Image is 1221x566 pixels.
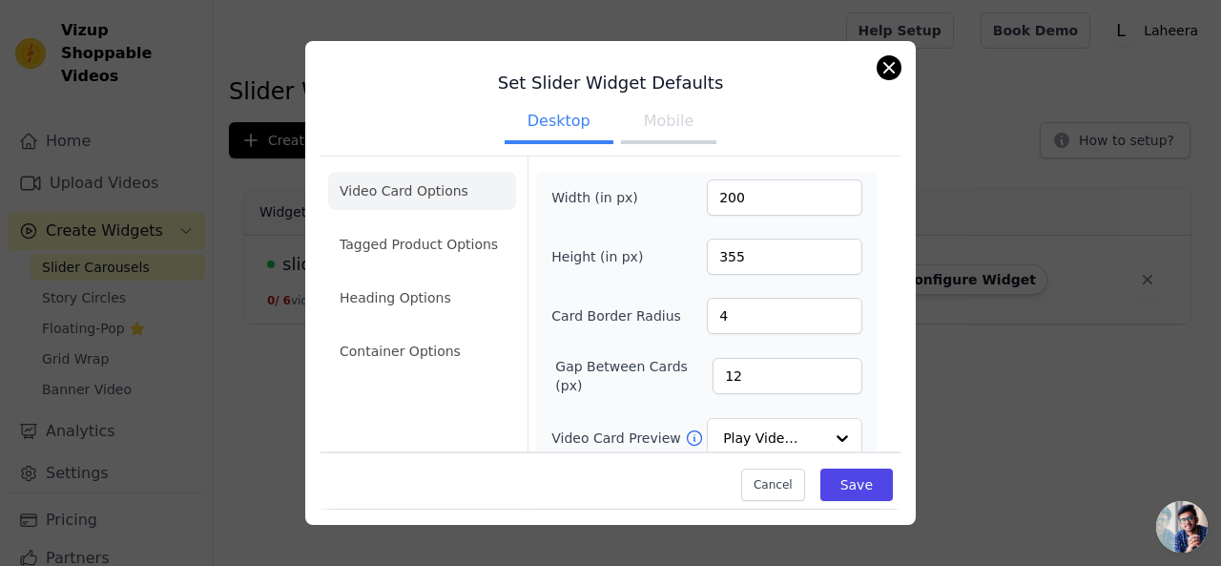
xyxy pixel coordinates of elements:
[551,306,681,325] label: Card Border Radius
[328,172,516,210] li: Video Card Options
[328,225,516,263] li: Tagged Product Options
[1156,501,1208,553] a: Open chat
[321,72,900,94] h3: Set Slider Widget Defaults
[878,56,900,79] button: Close modal
[621,102,716,144] button: Mobile
[555,357,713,395] label: Gap Between Cards (px)
[505,102,613,144] button: Desktop
[328,279,516,317] li: Heading Options
[551,188,655,207] label: Width (in px)
[741,470,805,502] button: Cancel
[551,429,684,448] label: Video Card Preview
[328,332,516,370] li: Container Options
[551,247,655,266] label: Height (in px)
[820,470,893,502] button: Save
